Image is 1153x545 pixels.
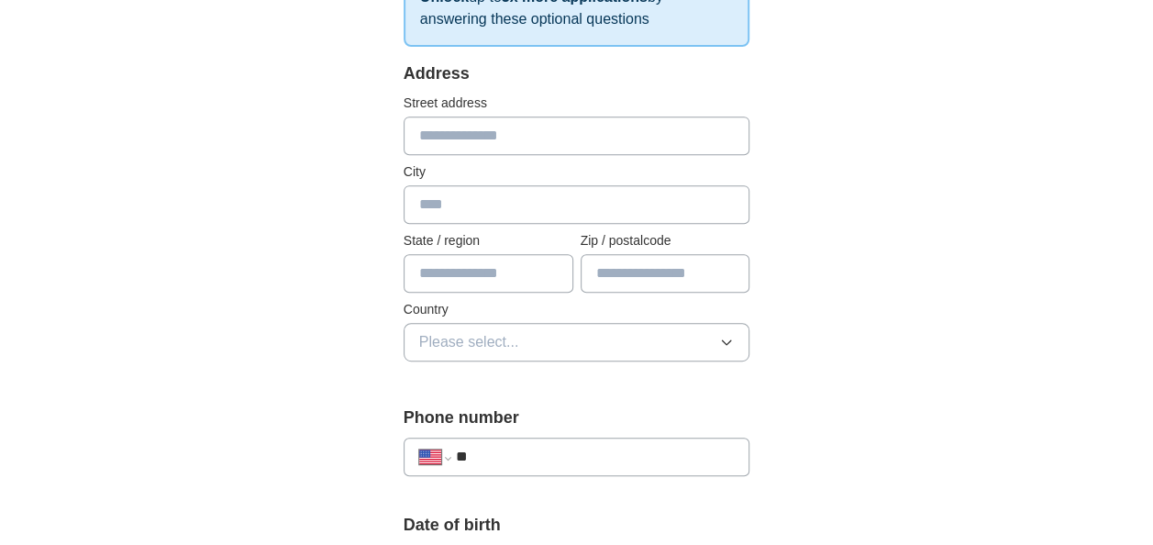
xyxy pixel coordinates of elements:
label: Zip / postalcode [581,231,750,250]
span: Please select... [419,331,519,353]
label: Phone number [404,406,750,430]
label: State / region [404,231,573,250]
label: Date of birth [404,513,750,538]
label: Country [404,300,750,319]
div: Address [404,61,750,86]
label: Street address [404,94,750,113]
label: City [404,162,750,182]
button: Please select... [404,323,750,361]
